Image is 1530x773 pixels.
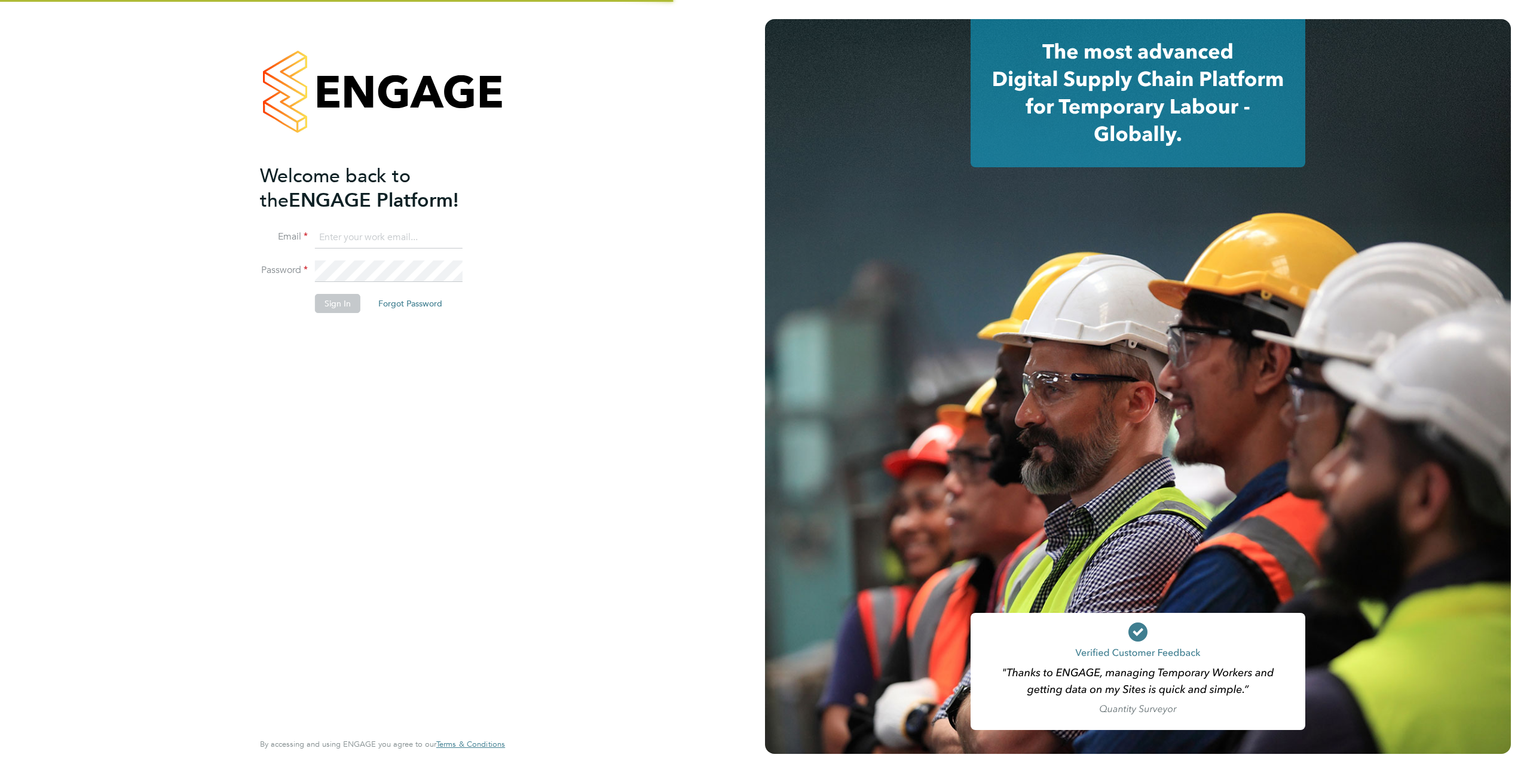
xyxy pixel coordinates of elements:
[436,739,505,749] span: Terms & Conditions
[260,264,308,277] label: Password
[315,227,463,249] input: Enter your work email...
[260,739,505,749] span: By accessing and using ENGAGE you agree to our
[260,164,493,213] h2: ENGAGE Platform!
[260,164,411,212] span: Welcome back to the
[260,231,308,243] label: Email
[436,740,505,749] a: Terms & Conditions
[369,294,452,313] button: Forgot Password
[315,294,360,313] button: Sign In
